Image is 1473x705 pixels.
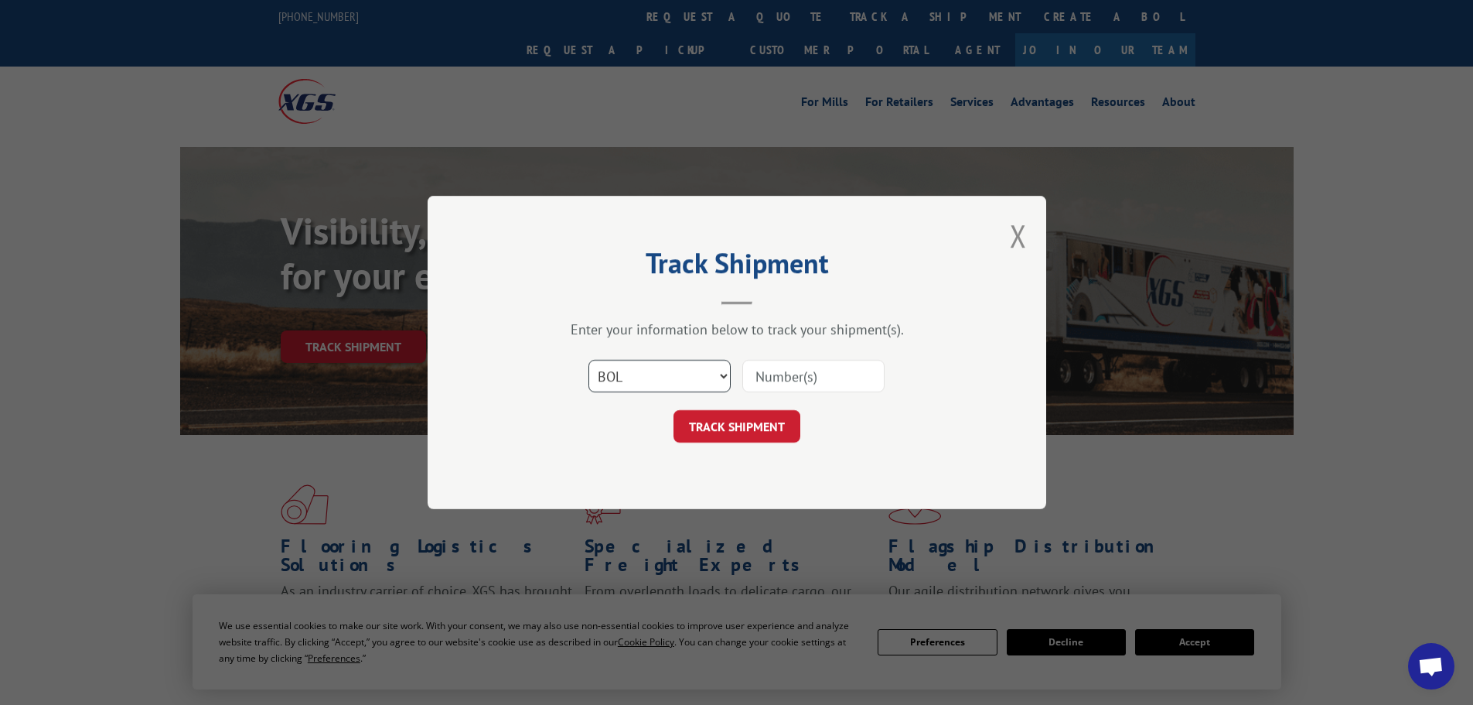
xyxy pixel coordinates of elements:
button: TRACK SHIPMENT [673,410,800,443]
button: Close modal [1010,215,1027,256]
h2: Track Shipment [505,252,969,282]
div: Enter your information below to track your shipment(s). [505,320,969,338]
div: Open chat [1408,643,1454,690]
input: Number(s) [742,360,885,392]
